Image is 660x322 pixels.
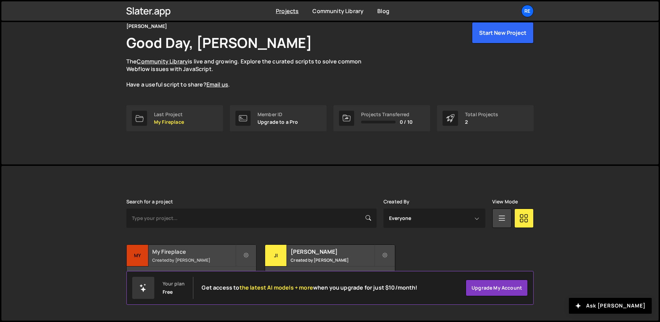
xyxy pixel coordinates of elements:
label: View Mode [492,199,518,204]
small: Created by [PERSON_NAME] [152,257,235,263]
p: The is live and growing. Explore the curated scripts to solve common Webflow issues with JavaScri... [126,58,375,89]
div: [PERSON_NAME] [126,22,167,30]
a: Community Library [312,7,363,15]
p: Upgrade to a Pro [258,119,298,125]
a: Blog [377,7,389,15]
h1: Good Day, [PERSON_NAME] [126,33,312,52]
h2: [PERSON_NAME] [291,248,374,255]
a: My My Fireplace Created by [PERSON_NAME] 15 pages, last updated by [PERSON_NAME] [DATE] [126,244,256,288]
div: Last Project [154,112,184,117]
div: Your plan [163,281,185,286]
div: Total Projects [465,112,498,117]
p: My Fireplace [154,119,184,125]
a: Re [521,5,534,17]
a: Ji [PERSON_NAME] Created by [PERSON_NAME] 3 pages, last updated by [PERSON_NAME] [DATE] [265,244,395,288]
div: 3 pages, last updated by [PERSON_NAME] [DATE] [265,266,395,287]
div: Member ID [258,112,298,117]
label: Created By [384,199,410,204]
h2: Get access to when you upgrade for just $10/month! [202,284,417,291]
a: Projects [276,7,299,15]
div: 15 pages, last updated by [PERSON_NAME] [DATE] [127,266,256,287]
a: Last Project My Fireplace [126,105,223,131]
small: Created by [PERSON_NAME] [291,257,374,263]
a: Community Library [137,58,188,65]
span: 0 / 10 [400,119,412,125]
div: Projects Transferred [361,112,412,117]
div: My [127,245,148,266]
label: Search for a project [126,199,173,204]
div: Free [163,289,173,295]
button: Ask [PERSON_NAME] [569,298,652,314]
a: Email us [206,81,228,88]
p: 2 [465,119,498,125]
div: Ji [265,245,287,266]
button: Start New Project [472,22,534,43]
span: the latest AI models + more [240,284,313,291]
h2: My Fireplace [152,248,235,255]
input: Type your project... [126,209,377,228]
a: Upgrade my account [466,280,528,296]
